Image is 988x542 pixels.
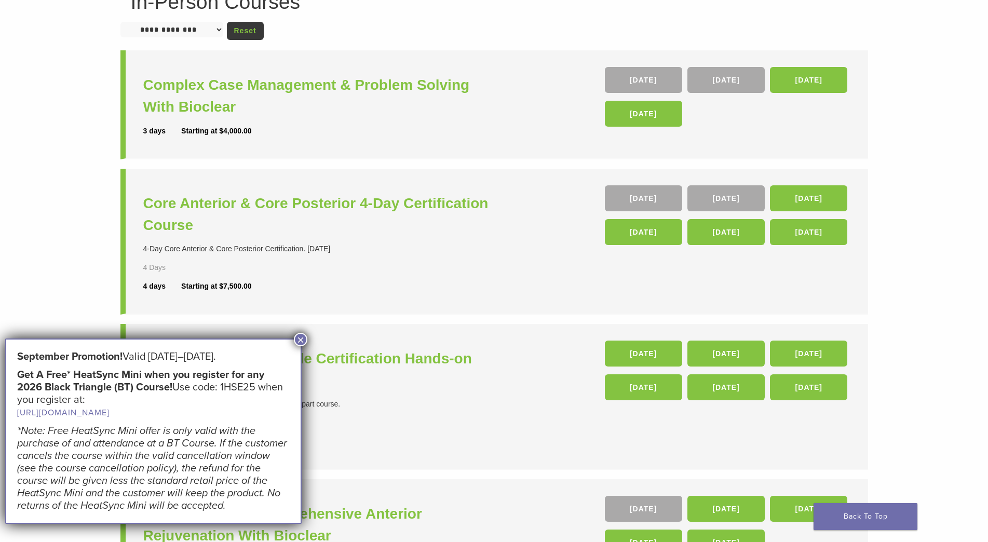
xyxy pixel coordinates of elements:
[770,219,847,245] a: [DATE]
[770,374,847,400] a: [DATE]
[687,185,765,211] a: [DATE]
[227,22,264,40] a: Reset
[605,101,682,127] a: [DATE]
[687,219,765,245] a: [DATE]
[17,425,287,512] em: *Note: Free HeatSync Mini offer is only valid with the purchase of and attendance at a BT Course....
[814,503,917,530] a: Back To Top
[605,185,682,211] a: [DATE]
[143,281,182,292] div: 4 days
[181,126,251,137] div: Starting at $4,000.00
[605,496,682,522] a: [DATE]
[770,496,847,522] a: [DATE]
[605,67,850,132] div: , , ,
[143,126,182,137] div: 3 days
[605,67,682,93] a: [DATE]
[605,219,682,245] a: [DATE]
[143,262,196,273] div: 4 Days
[17,369,290,419] h5: Use code: 1HSE25 when you register at:
[605,341,850,405] div: , , , , ,
[181,281,251,292] div: Starting at $7,500.00
[687,496,765,522] a: [DATE]
[294,333,307,346] button: Close
[143,399,497,410] div: The Black Triangle Certification course is a three-part course.
[770,67,847,93] a: [DATE]
[17,350,290,363] h5: Valid [DATE]–[DATE].
[605,341,682,367] a: [DATE]
[143,193,497,236] a: Core Anterior & Core Posterior 4-Day Certification Course
[770,341,847,367] a: [DATE]
[687,341,765,367] a: [DATE]
[17,369,264,394] strong: Get A Free* HeatSync Mini when you register for any 2026 Black Triangle (BT) Course!
[770,185,847,211] a: [DATE]
[605,185,850,250] div: , , , , ,
[17,350,123,363] strong: September Promotion!
[605,374,682,400] a: [DATE]
[143,348,497,391] a: In Person Black Triangle Certification Hands-on Course
[17,408,110,418] a: [URL][DOMAIN_NAME]
[687,374,765,400] a: [DATE]
[143,74,497,118] a: Complex Case Management & Problem Solving With Bioclear
[687,67,765,93] a: [DATE]
[143,243,497,254] div: 4-Day Core Anterior & Core Posterior Certification. [DATE]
